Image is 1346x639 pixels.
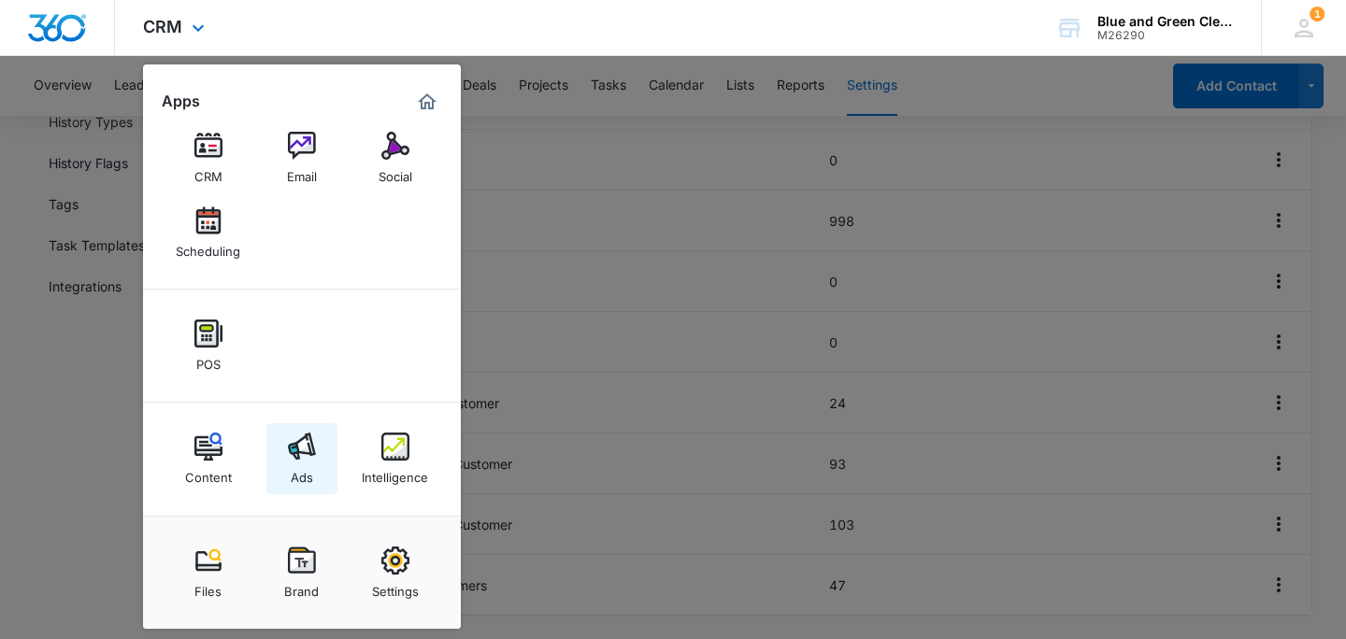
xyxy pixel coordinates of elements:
a: CRM [173,122,244,193]
div: CRM [194,160,222,184]
h2: Apps [162,92,200,110]
a: Email [266,122,337,193]
a: Brand [266,537,337,608]
div: Settings [372,575,419,599]
div: Scheduling [176,234,240,259]
a: Scheduling [173,197,244,268]
div: Brand [284,575,319,599]
a: Settings [360,537,431,608]
a: Content [173,423,244,494]
div: account name [1097,14,1234,29]
a: Files [173,537,244,608]
div: Content [185,461,232,485]
a: Marketing 360® Dashboard [412,87,442,117]
div: Email [287,160,317,184]
div: account id [1097,29,1234,42]
div: Files [194,575,222,599]
a: Social [360,122,431,193]
div: POS [196,348,221,372]
span: CRM [143,17,182,36]
div: notifications count [1310,7,1325,21]
div: Social [379,160,412,184]
a: POS [173,310,244,381]
a: Intelligence [360,423,431,494]
div: Ads [291,461,313,485]
div: Intelligence [362,461,428,485]
span: 1 [1310,7,1325,21]
a: Ads [266,423,337,494]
